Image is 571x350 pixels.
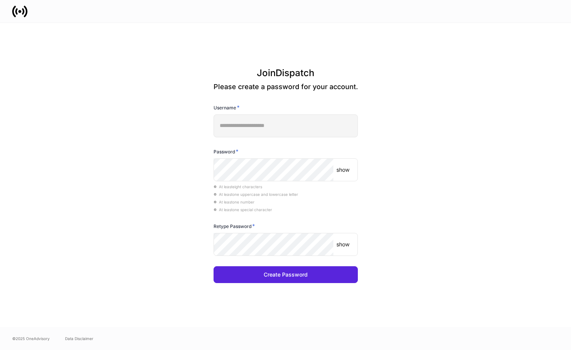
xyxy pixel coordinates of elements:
[264,272,308,277] div: Create Password
[214,222,255,230] h6: Retype Password
[214,184,262,189] span: At least eight characters
[214,148,238,155] h6: Password
[336,241,349,248] p: show
[214,200,255,204] span: At least one number
[214,207,272,212] span: At least one special character
[65,335,93,342] a: Data Disclaimer
[214,192,298,197] span: At least one uppercase and lowercase letter
[214,266,358,283] button: Create Password
[214,67,358,82] h3: Join Dispatch
[214,104,240,111] h6: Username
[214,82,358,91] p: Please create a password for your account.
[336,166,349,174] p: show
[12,335,50,342] span: © 2025 OneAdvisory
